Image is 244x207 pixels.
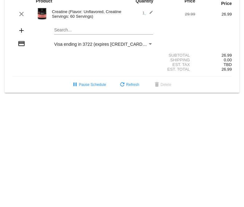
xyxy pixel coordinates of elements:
[224,58,232,62] span: 0.00
[146,10,153,18] mat-icon: edit
[159,67,195,72] div: Est. Total
[18,27,25,34] mat-icon: add
[36,7,48,20] img: Image-1-Carousel-Creatine-60S-1000x1000-Transp.png
[54,42,153,47] mat-select: Payment Method
[54,42,158,47] span: Visa ending in 3722 (expires [CREDIT_CARD_DATA])
[18,40,25,47] mat-icon: credit_card
[223,62,232,67] span: TBD
[159,12,195,16] div: 29.99
[18,10,25,18] mat-icon: clear
[195,53,232,58] div: 26.99
[49,9,122,19] div: Creatine (Flavor: Unflavored, Creatine Servings: 60 Servings)
[195,12,232,16] div: 26.99
[159,58,195,62] div: Shipping
[159,53,195,58] div: Subtotal
[54,28,153,33] input: Search...
[222,67,232,72] span: 26.99
[142,11,153,15] span: 1
[159,62,195,67] div: Est. Tax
